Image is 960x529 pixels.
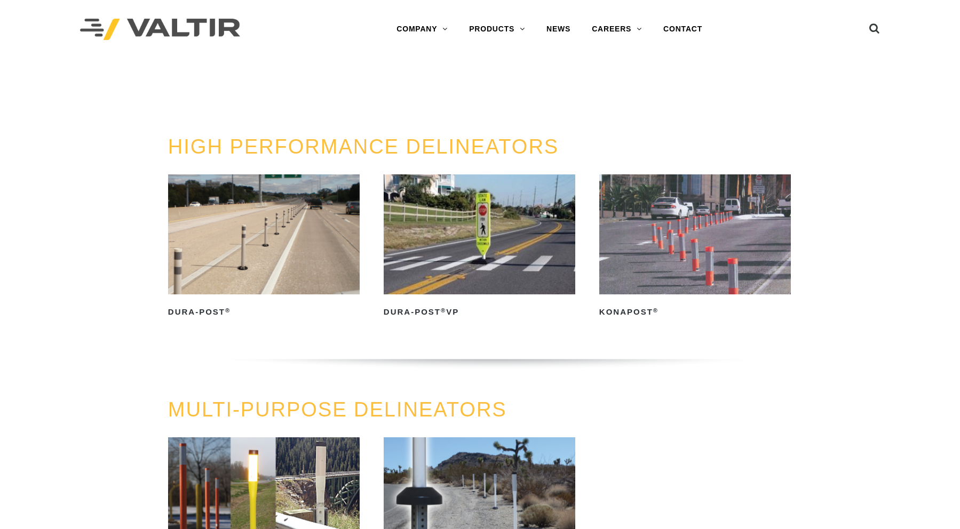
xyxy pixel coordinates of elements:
[168,135,559,158] a: HIGH PERFORMANCE DELINEATORS
[536,19,581,40] a: NEWS
[458,19,536,40] a: PRODUCTS
[441,307,446,314] sup: ®
[168,398,507,421] a: MULTI-PURPOSE DELINEATORS
[386,19,458,40] a: COMPANY
[225,307,231,314] sup: ®
[384,304,576,321] h2: Dura-Post VP
[168,304,360,321] h2: Dura-Post
[599,304,791,321] h2: KonaPost
[581,19,653,40] a: CAREERS
[168,174,360,320] a: Dura-Post®
[384,174,576,320] a: Dura-Post®VP
[653,19,713,40] a: CONTACT
[599,174,791,320] a: KonaPost®
[80,19,240,41] img: Valtir
[653,307,658,314] sup: ®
